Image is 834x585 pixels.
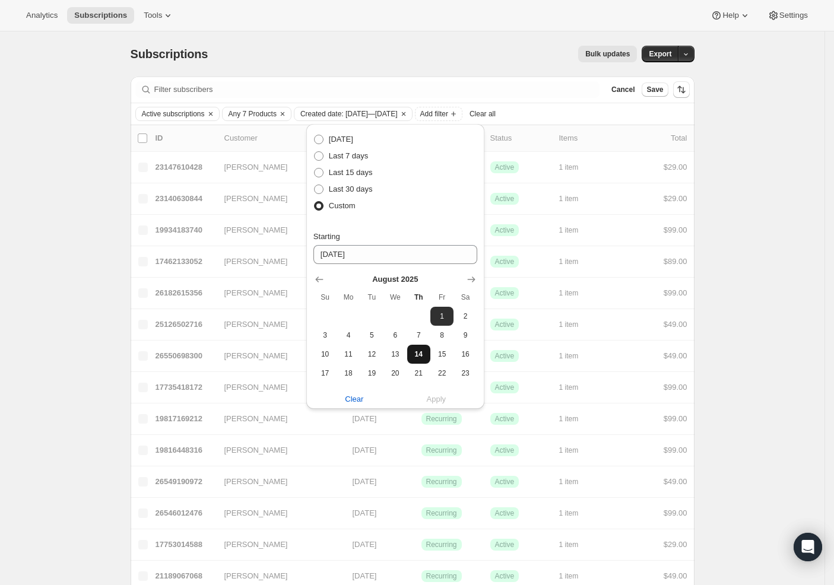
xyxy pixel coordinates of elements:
span: Analytics [26,11,58,20]
span: 9 [458,330,472,340]
button: Monday August 18 2025 [337,364,360,383]
span: Save [646,85,663,94]
span: Subscriptions [131,47,208,61]
button: Tuesday August 12 2025 [360,345,383,364]
span: 2 [458,311,472,321]
span: 25 [341,387,355,397]
button: Thursday August 21 2025 [407,364,430,383]
span: 23 [458,368,472,378]
span: Last 30 days [329,185,373,193]
span: 20 [388,368,402,378]
input: Filter subscribers [154,81,600,98]
span: 7 [412,330,426,340]
span: 5 [365,330,379,340]
button: Sunday August 10 2025 [313,345,337,364]
span: Add filter [420,109,448,119]
span: 11 [341,349,355,359]
button: Wednesday August 13 2025 [383,345,407,364]
button: Show next month, September 2025 [463,271,480,288]
span: Active subscriptions [142,109,205,119]
button: Subscriptions [67,7,134,24]
button: Tuesday August 5 2025 [360,326,383,345]
span: 8 [435,330,449,340]
span: 29 [435,387,449,397]
span: 28 [412,387,426,397]
span: We [388,292,402,302]
button: Wednesday August 6 2025 [383,326,407,345]
span: 26 [365,387,379,397]
button: Help [703,7,757,24]
button: Monday August 25 2025 [337,383,360,402]
button: Sunday August 24 2025 [313,383,337,402]
input: MM-DD-YYYY [313,245,477,264]
th: Sunday [313,288,337,307]
button: Add filter [415,107,462,121]
span: 16 [458,349,472,359]
button: Clear [205,107,217,120]
button: Clear [306,390,402,409]
span: 22 [435,368,449,378]
span: Created date: [DATE]—[DATE] [300,109,398,119]
th: Thursday [407,288,430,307]
span: Sa [458,292,472,302]
button: Created date: Jul 1, 2025—Jul 31, 2025 [294,107,398,120]
button: Active subscriptions [136,107,205,120]
th: Saturday [454,288,477,307]
span: 27 [388,387,402,397]
span: 17 [318,368,332,378]
button: Clear all [465,107,500,121]
button: Friday August 8 2025 [430,326,454,345]
div: Open Intercom Messenger [794,533,822,561]
span: Tu [365,292,379,302]
th: Monday [337,288,360,307]
span: 10 [318,349,332,359]
span: 24 [318,387,332,397]
span: Last 7 days [329,151,369,160]
button: Saturday August 2 2025 [454,307,477,326]
button: Friday August 22 2025 [430,364,454,383]
button: Sort the results [673,81,690,98]
span: 21 [412,368,426,378]
span: Clear all [470,109,496,119]
button: Saturday August 9 2025 [454,326,477,345]
span: Settings [779,11,808,20]
span: Mo [341,292,355,302]
button: Export [642,46,678,62]
span: Last 15 days [329,168,373,177]
span: 3 [318,330,332,340]
button: Friday August 1 2025 [430,307,454,326]
span: Export [649,49,671,59]
button: Tuesday August 19 2025 [360,364,383,383]
button: Friday August 29 2025 [430,383,454,402]
span: 30 [458,387,472,397]
span: 14 [412,349,426,359]
button: Save [642,82,668,97]
button: Saturday August 30 2025 [454,383,477,402]
span: 18 [341,368,355,378]
button: Clear [398,107,410,120]
span: 12 [365,349,379,359]
button: Wednesday August 20 2025 [383,364,407,383]
span: Bulk updates [585,49,630,59]
span: 13 [388,349,402,359]
button: Clear [277,107,288,120]
button: Sunday August 17 2025 [313,364,337,383]
button: Today Thursday August 14 2025 [407,345,430,364]
span: Custom [329,201,356,210]
button: Any 7 Products [223,107,277,120]
button: Tuesday August 26 2025 [360,383,383,402]
button: Analytics [19,7,65,24]
th: Friday [430,288,454,307]
span: Fr [435,292,449,302]
span: Cancel [611,85,635,94]
span: [DATE] [329,135,353,144]
span: Help [722,11,738,20]
button: Monday August 11 2025 [337,345,360,364]
button: Saturday August 23 2025 [454,364,477,383]
span: Starting [313,232,340,241]
button: Monday August 4 2025 [337,326,360,345]
button: Thursday August 7 2025 [407,326,430,345]
button: Friday August 15 2025 [430,345,454,364]
span: Clear [345,393,363,405]
button: Sunday August 3 2025 [313,326,337,345]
